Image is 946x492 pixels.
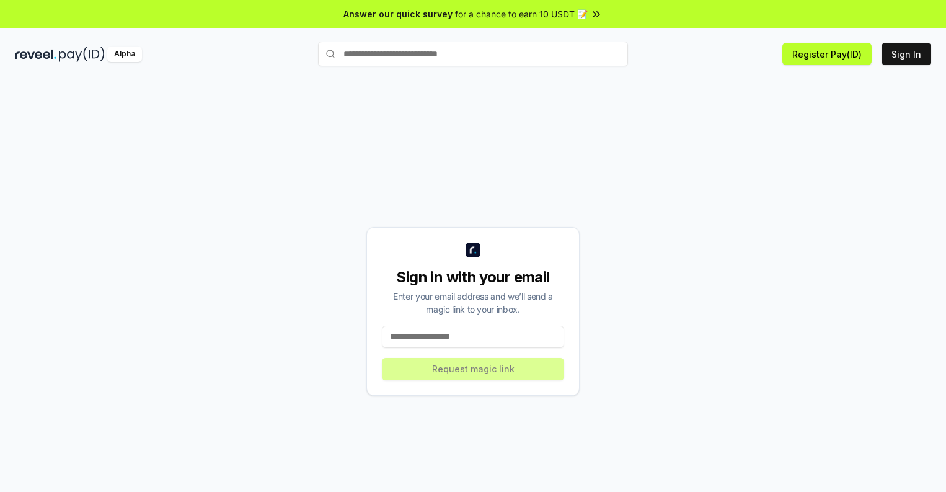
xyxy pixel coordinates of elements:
div: Enter your email address and we’ll send a magic link to your inbox. [382,290,564,316]
div: Sign in with your email [382,267,564,287]
span: for a chance to earn 10 USDT 📝 [455,7,588,20]
button: Register Pay(ID) [782,43,872,65]
span: Answer our quick survey [343,7,453,20]
div: Alpha [107,47,142,62]
button: Sign In [882,43,931,65]
img: reveel_dark [15,47,56,62]
img: logo_small [466,243,480,257]
img: pay_id [59,47,105,62]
